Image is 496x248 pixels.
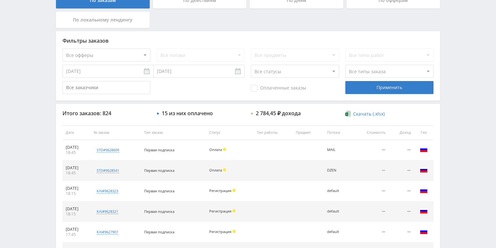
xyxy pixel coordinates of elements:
div: DZEN [327,168,349,172]
div: 18:45 [66,171,87,176]
img: rus.png [420,227,428,235]
div: Применить [345,81,433,94]
th: Дата [62,125,90,140]
span: Холд [232,189,236,192]
div: По локальному лендингу [56,12,150,28]
div: 2 784,45 ₽ дохода [256,110,301,116]
th: Тип работы [254,125,293,140]
img: xlsx [345,110,351,117]
td: — [352,160,389,181]
div: 18:45 [66,150,87,155]
img: rus.png [420,186,428,194]
a: Скачать (.xlsx) [345,111,384,117]
td: — [352,140,389,160]
div: default [327,209,349,214]
div: 18:15 [66,212,87,217]
td: — [389,181,414,201]
th: Тип заказа [141,125,206,140]
th: Гео [414,125,434,140]
td: — [389,160,414,181]
div: [DATE] [66,165,87,171]
span: Холд [223,148,226,151]
span: Регистрация [209,229,231,234]
td: — [352,201,389,222]
div: std#9628609 [97,147,119,153]
div: std#9628541 [97,168,119,173]
span: Первая подписка [144,229,174,234]
div: [DATE] [66,206,87,212]
div: [DATE] [66,227,87,232]
th: Стоимость [352,125,389,140]
th: Доход [389,125,414,140]
div: kai#9628321 [97,209,118,214]
span: Оплата [209,147,222,152]
div: [DATE] [66,145,87,150]
span: Первая подписка [144,147,174,152]
div: MAIL [327,148,349,152]
td: — [389,140,414,160]
div: kai#9627907 [97,229,118,235]
span: Холд [223,168,226,172]
img: rus.png [420,166,428,174]
div: Итого заказов: 824 [62,110,150,116]
th: Предмет [293,125,324,140]
div: [DATE] [66,186,87,191]
span: Оплаченные заказы [251,85,306,91]
span: Первая подписка [144,188,174,193]
span: Первая подписка [144,168,174,173]
span: Скачать (.xlsx) [353,111,385,117]
th: Статус [206,125,254,140]
td: — [389,201,414,222]
span: Холд [232,230,236,233]
span: Регистрация [209,188,231,193]
img: rus.png [420,145,428,153]
span: Первая подписка [144,209,174,214]
td: — [352,222,389,242]
div: 17:45 [66,232,87,237]
div: kai#9628323 [97,188,118,194]
img: rus.png [420,207,428,215]
span: Регистрация [209,209,231,214]
td: — [352,181,389,201]
div: 15 из них оплачено [162,110,213,116]
th: Потоки [324,125,352,140]
div: default [327,230,349,234]
th: № заказа [90,125,141,140]
div: default [327,189,349,193]
span: Оплата [209,168,222,172]
span: Холд [232,209,236,213]
div: 18:15 [66,191,87,196]
input: Все заказчики [62,81,150,94]
div: Фильтры заказов [62,38,434,44]
td: — [389,222,414,242]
